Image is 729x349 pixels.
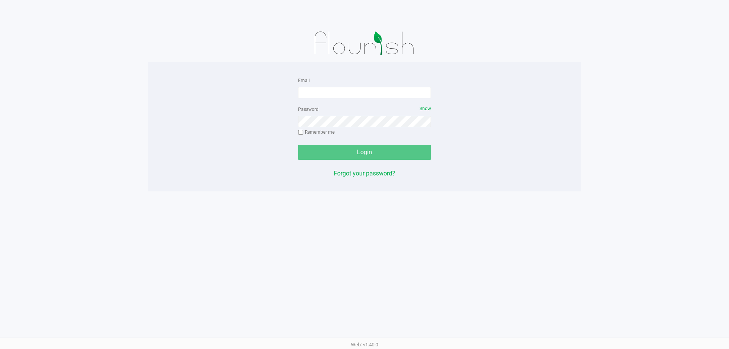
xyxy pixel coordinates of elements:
label: Remember me [298,129,335,136]
input: Remember me [298,130,303,135]
label: Password [298,106,319,113]
label: Email [298,77,310,84]
button: Forgot your password? [334,169,395,178]
span: Show [420,106,431,111]
span: Web: v1.40.0 [351,342,378,347]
